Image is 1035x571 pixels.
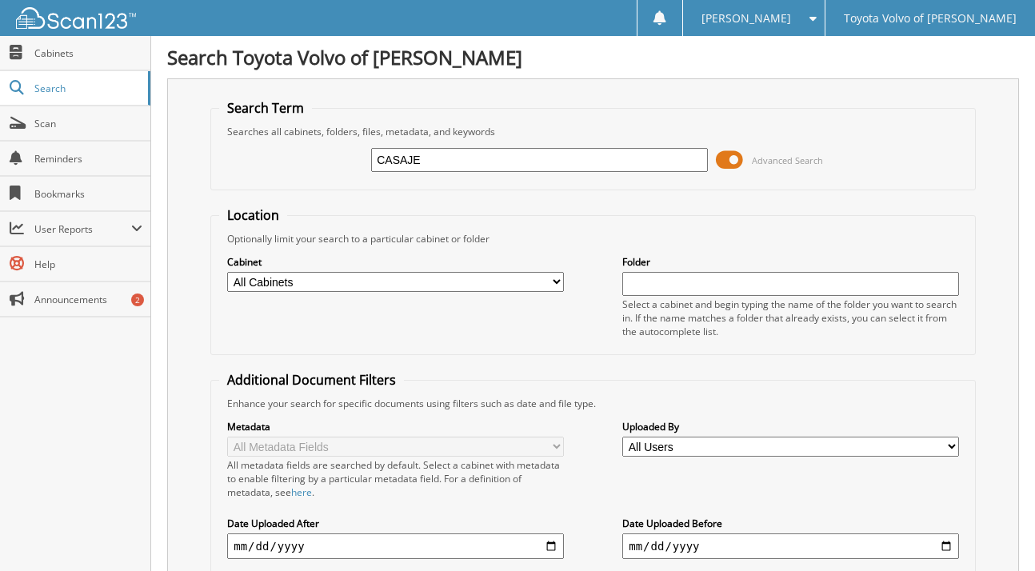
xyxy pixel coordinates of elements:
span: Help [34,258,142,271]
label: Uploaded By [622,420,959,433]
div: Select a cabinet and begin typing the name of the folder you want to search in. If the name match... [622,297,959,338]
div: Optionally limit your search to a particular cabinet or folder [219,232,967,246]
img: scan123-logo-white.svg [16,7,136,29]
a: here [291,485,312,499]
span: Cabinets [34,46,142,60]
div: All metadata fields are searched by default. Select a cabinet with metadata to enable filtering b... [227,458,564,499]
div: 2 [131,293,144,306]
span: Advanced Search [752,154,823,166]
input: start [227,533,564,559]
label: Date Uploaded Before [622,517,959,530]
span: Toyota Volvo of [PERSON_NAME] [844,14,1017,23]
legend: Search Term [219,99,312,117]
span: Reminders [34,152,142,166]
span: Bookmarks [34,187,142,201]
input: end [622,533,959,559]
legend: Additional Document Filters [219,371,404,389]
span: [PERSON_NAME] [701,14,791,23]
label: Folder [622,255,959,269]
span: User Reports [34,222,131,236]
span: Search [34,82,140,95]
label: Date Uploaded After [227,517,564,530]
legend: Location [219,206,287,224]
div: Enhance your search for specific documents using filters such as date and file type. [219,397,967,410]
span: Announcements [34,293,142,306]
label: Metadata [227,420,564,433]
span: Scan [34,117,142,130]
h1: Search Toyota Volvo of [PERSON_NAME] [167,44,1019,70]
label: Cabinet [227,255,564,269]
div: Searches all cabinets, folders, files, metadata, and keywords [219,125,967,138]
